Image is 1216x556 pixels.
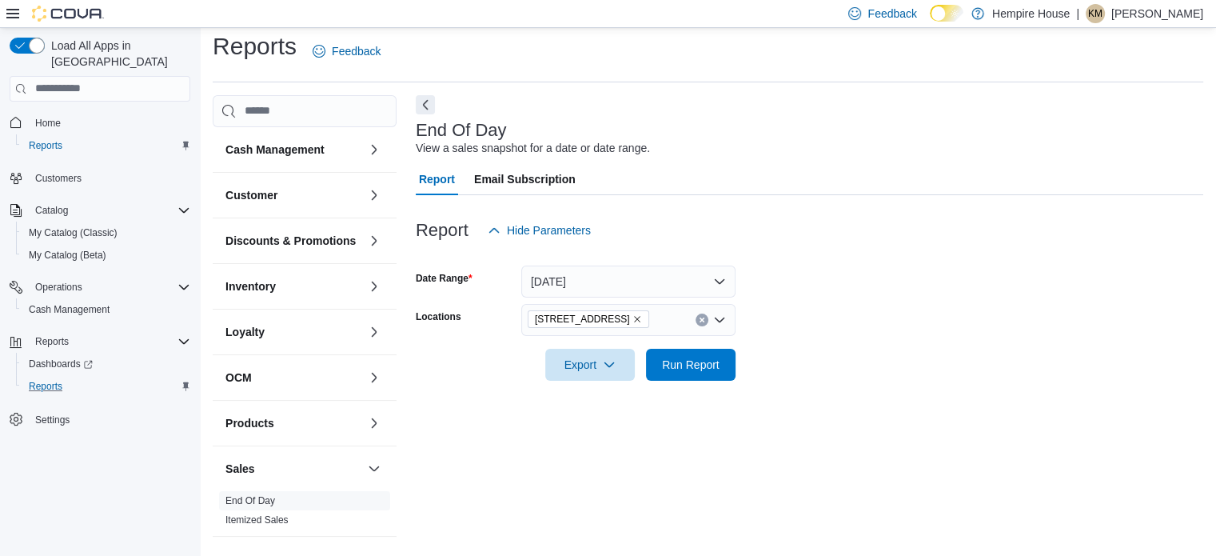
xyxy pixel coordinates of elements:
span: My Catalog (Beta) [29,249,106,262]
button: Operations [3,276,197,298]
div: Sales [213,491,397,536]
span: My Catalog (Classic) [29,226,118,239]
span: Report [419,163,455,195]
span: Catalog [29,201,190,220]
input: Dark Mode [930,5,963,22]
span: Feedback [332,43,381,59]
button: Run Report [646,349,736,381]
button: Cash Management [225,142,361,158]
button: Open list of options [713,314,726,326]
div: View a sales snapshot for a date or date range. [416,140,650,157]
button: Operations [29,278,89,297]
label: Locations [416,310,461,323]
span: Run Report [662,357,720,373]
div: Katelyn MacBrien [1086,4,1105,23]
button: Settings [3,407,197,430]
h3: Loyalty [225,324,265,340]
button: Clear input [696,314,708,326]
button: Customers [3,166,197,190]
button: Inventory [225,278,361,294]
a: End Of Day [225,495,275,506]
h3: OCM [225,370,252,386]
label: Date Range [416,272,472,285]
button: Discounts & Promotions [225,233,361,249]
h3: Discounts & Promotions [225,233,356,249]
span: Operations [29,278,190,297]
a: Customers [29,169,88,188]
span: Reports [29,380,62,393]
p: [PERSON_NAME] [1111,4,1203,23]
button: Loyalty [225,324,361,340]
h3: Customer [225,187,277,203]
button: Discounts & Promotions [365,231,384,250]
nav: Complex example [10,105,190,473]
span: Reports [35,335,69,348]
a: Home [29,114,67,133]
button: Reports [16,134,197,157]
button: Reports [16,375,197,398]
span: Cash Management [29,303,110,316]
a: Reports [22,377,69,396]
button: Catalog [29,201,74,220]
span: Settings [29,409,190,429]
span: Settings [35,414,70,426]
button: Remove 59 First Street from selection in this group [632,314,642,324]
button: Inventory [365,277,384,296]
span: Home [29,113,190,133]
button: Products [225,415,361,431]
span: Dashboards [22,354,190,374]
span: Dashboards [29,358,93,370]
span: Email Subscription [474,163,576,195]
span: KM [1088,4,1102,23]
a: Feedback [306,35,387,67]
button: Home [3,111,197,134]
button: Catalog [3,199,197,222]
span: Home [35,117,61,130]
button: OCM [365,368,384,387]
span: My Catalog (Beta) [22,246,190,265]
h3: Inventory [225,278,276,294]
h3: Sales [225,461,255,477]
span: Hide Parameters [507,222,591,238]
a: Itemized Sales [225,514,289,526]
button: Cash Management [16,298,197,321]
button: Sales [365,459,384,478]
span: End Of Day [225,494,275,507]
button: Reports [29,332,75,351]
button: Hide Parameters [481,214,597,246]
button: Customer [225,187,361,203]
button: Export [545,349,635,381]
a: Settings [29,410,76,430]
span: My Catalog (Classic) [22,223,190,242]
span: Reports [22,136,190,155]
a: My Catalog (Classic) [22,223,124,242]
button: My Catalog (Classic) [16,222,197,244]
a: Dashboards [16,353,197,375]
button: Products [365,414,384,433]
a: My Catalog (Beta) [22,246,113,265]
button: [DATE] [521,266,736,298]
span: Reports [29,332,190,351]
span: Customers [35,172,82,185]
h3: End Of Day [416,121,507,140]
h3: Products [225,415,274,431]
img: Cova [32,6,104,22]
span: Catalog [35,204,68,217]
button: Cash Management [365,140,384,159]
span: Export [555,349,625,381]
a: Cash Management [22,300,116,319]
h3: Report [416,221,468,240]
h3: Cash Management [225,142,325,158]
a: Dashboards [22,354,99,374]
button: Loyalty [365,322,384,342]
span: Cash Management [22,300,190,319]
span: Reports [22,377,190,396]
span: [STREET_ADDRESS] [535,311,630,327]
h1: Reports [213,30,297,62]
span: Reports [29,139,62,152]
button: Sales [225,461,361,477]
p: Hempire House [992,4,1070,23]
button: My Catalog (Beta) [16,244,197,266]
button: Reports [3,330,197,353]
